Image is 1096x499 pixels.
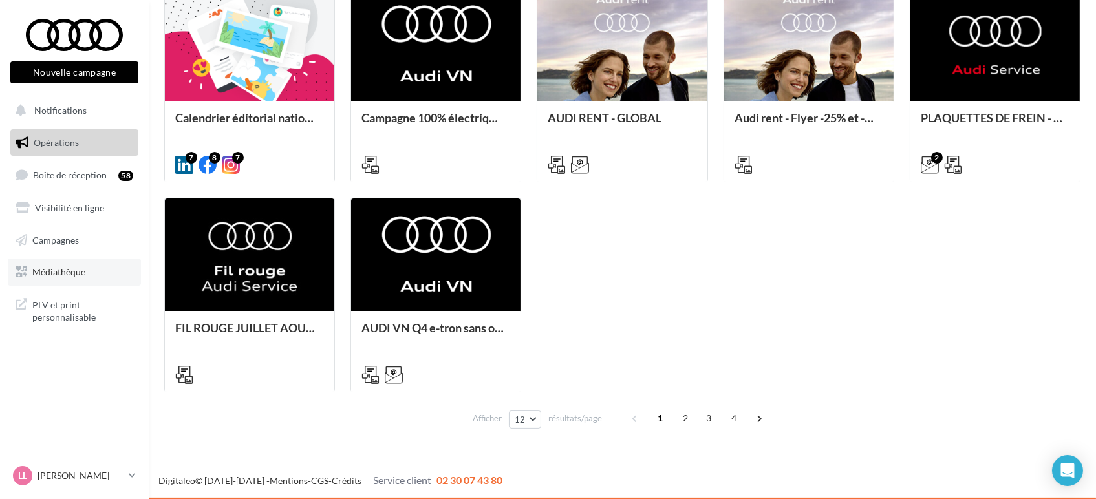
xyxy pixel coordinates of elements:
span: Notifications [34,105,87,116]
div: Open Intercom Messenger [1052,455,1083,486]
span: 2 [675,408,696,429]
div: 8 [209,152,220,164]
div: 7 [186,152,197,164]
span: 12 [515,414,526,425]
div: Audi rent - Flyer -25% et -40% [735,111,883,137]
span: 4 [724,408,744,429]
span: Boîte de réception [33,169,107,180]
button: Notifications [8,97,136,124]
div: Calendrier éditorial national : semaines du 04.08 au 25.08 [175,111,324,137]
div: 58 [118,171,133,181]
a: Mentions [270,475,308,486]
a: Médiathèque [8,259,141,286]
span: PLV et print personnalisable [32,296,133,324]
span: 02 30 07 43 80 [436,474,502,486]
a: Visibilité en ligne [8,195,141,222]
span: Opérations [34,137,79,148]
a: Boîte de réception58 [8,161,141,189]
span: © [DATE]-[DATE] - - - [158,475,502,486]
div: PLAQUETTES DE FREIN - AUDI SERVICE [921,111,1069,137]
div: Campagne 100% électrique BEV Septembre [361,111,510,137]
span: Campagnes [32,234,79,245]
div: FIL ROUGE JUILLET AOUT - AUDI SERVICE [175,321,324,347]
button: Nouvelle campagne [10,61,138,83]
span: LL [18,469,27,482]
span: 1 [650,408,671,429]
span: Médiathèque [32,266,85,277]
span: 3 [698,408,719,429]
a: PLV et print personnalisable [8,291,141,329]
div: 7 [232,152,244,164]
p: [PERSON_NAME] [38,469,124,482]
a: CGS [311,475,328,486]
a: Campagnes [8,227,141,254]
span: Visibilité en ligne [35,202,104,213]
a: Crédits [332,475,361,486]
div: AUDI VN Q4 e-tron sans offre [361,321,510,347]
span: Service client [373,474,431,486]
div: 2 [931,152,943,164]
span: résultats/page [548,412,602,425]
span: Afficher [473,412,502,425]
a: LL [PERSON_NAME] [10,463,138,488]
a: Opérations [8,129,141,156]
div: AUDI RENT - GLOBAL [548,111,696,137]
a: Digitaleo [158,475,195,486]
button: 12 [509,410,542,429]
